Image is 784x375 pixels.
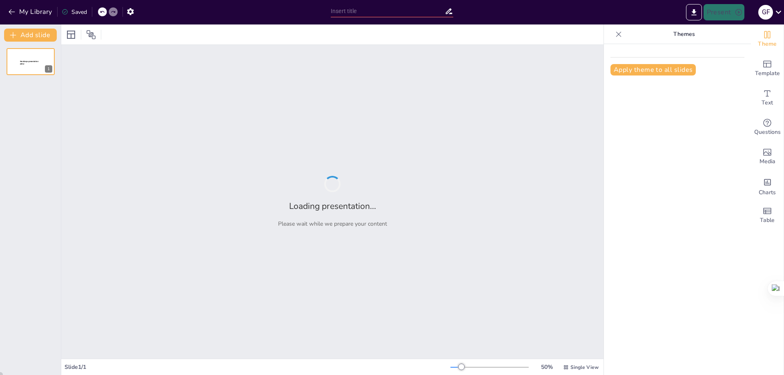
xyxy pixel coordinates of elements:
button: g f [758,4,773,20]
div: Get real-time input from your audience [751,113,784,142]
span: Sendsteps presentation editor [20,60,38,65]
span: Text [762,98,773,107]
span: Theme [758,40,777,49]
input: Insert title [331,5,445,17]
div: 1 [7,48,55,75]
div: 50 % [537,363,557,371]
span: Table [760,216,775,225]
span: Template [755,69,780,78]
span: Media [759,157,775,166]
span: Questions [754,128,781,137]
span: Charts [759,188,776,197]
div: Add text boxes [751,83,784,113]
div: Change the overall theme [751,24,784,54]
button: Export to PowerPoint [686,4,702,20]
div: Add images, graphics, shapes or video [751,142,784,171]
button: Apply theme to all slides [610,64,696,75]
p: Themes [625,24,743,44]
span: Single View [570,364,599,371]
div: g f [758,5,773,20]
h2: Loading presentation... [289,200,376,212]
div: Slide 1 / 1 [65,363,450,371]
div: Add ready made slides [751,54,784,83]
div: 1 [45,65,52,73]
div: Saved [62,8,87,16]
p: Please wait while we prepare your content [278,220,387,228]
div: Layout [65,28,78,41]
span: Position [86,30,96,40]
button: My Library [6,5,56,18]
button: Present [704,4,744,20]
button: Add slide [4,29,57,42]
div: Add charts and graphs [751,171,784,201]
div: Add a table [751,201,784,230]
